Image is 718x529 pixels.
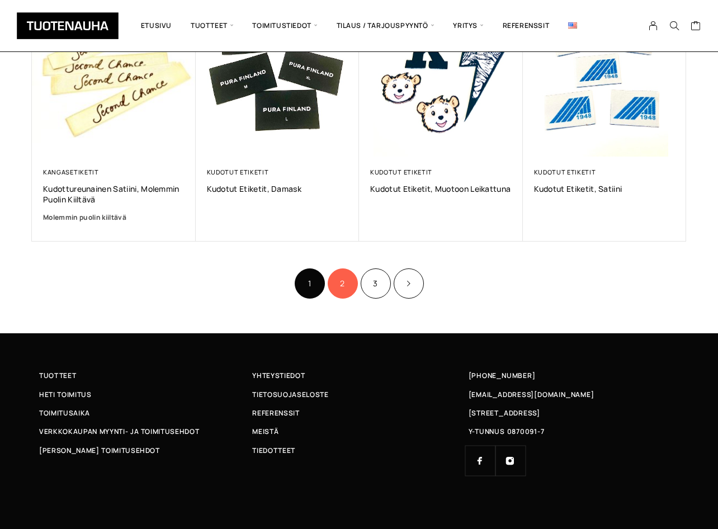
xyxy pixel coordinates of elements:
a: Toimitusaika [39,407,252,419]
a: My Account [643,21,664,31]
span: Referenssit [252,407,299,419]
a: [EMAIL_ADDRESS][DOMAIN_NAME] [469,389,594,400]
b: Molemmin puolin kiiltävä [43,212,126,222]
a: Tuotteet [39,370,252,381]
a: Kangasetiketit [43,168,99,176]
span: Yritys [443,8,493,43]
a: Kudotut etiketit [207,168,269,176]
span: Verkkokaupan myynti- ja toimitusehdot [39,426,199,437]
a: Cart [691,20,701,34]
a: Sivu 3 [361,268,391,299]
a: Instagram [495,446,526,476]
button: Search [664,21,685,31]
span: [PERSON_NAME] toimitusehdot [39,445,160,456]
span: Toimitustiedot [243,8,327,43]
a: Sivu 2 [328,268,358,299]
span: Meistä [252,426,278,437]
a: Tietosuojaseloste [252,389,465,400]
a: Kudotut etiketit, Damask [207,183,348,194]
img: English [568,22,577,29]
span: Tietosuojaseloste [252,389,328,400]
a: Molemmin puolin kiiltävä [43,212,185,223]
a: Referenssit [252,407,465,419]
span: Heti toimitus [39,389,92,400]
a: Kudotut etiketit [370,168,432,176]
nav: Product Pagination [32,267,686,300]
a: Etusivu [131,8,181,43]
span: Tuotteet [181,8,243,43]
a: Verkkokaupan myynti- ja toimitusehdot [39,426,252,437]
a: Kudottureunainen satiini, molemmin puolin kiiltävä [43,183,185,205]
a: Kudotut etiketit, satiini [534,183,676,194]
a: Kudotut etiketit, muotoon leikattuna [370,183,512,194]
a: Meistä [252,426,465,437]
span: Tuotteet [39,370,76,381]
a: Heti toimitus [39,389,252,400]
span: Toimitusaika [39,407,90,419]
span: Y-TUNNUS 0870091-7 [469,426,545,437]
a: Yhteystiedot [252,370,465,381]
a: [PHONE_NUMBER] [469,370,536,381]
a: Facebook [465,446,495,476]
a: Referenssit [493,8,559,43]
span: Tiedotteet [252,445,295,456]
span: Yhteystiedot [252,370,305,381]
span: Sivu 1 [295,268,325,299]
a: Kudotut etiketit [534,168,596,176]
a: Tiedotteet [252,445,465,456]
img: Tuotenauha Oy [17,12,119,39]
a: [PERSON_NAME] toimitusehdot [39,445,252,456]
span: Tilaus / Tarjouspyyntö [327,8,444,43]
span: [STREET_ADDRESS] [469,407,540,419]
